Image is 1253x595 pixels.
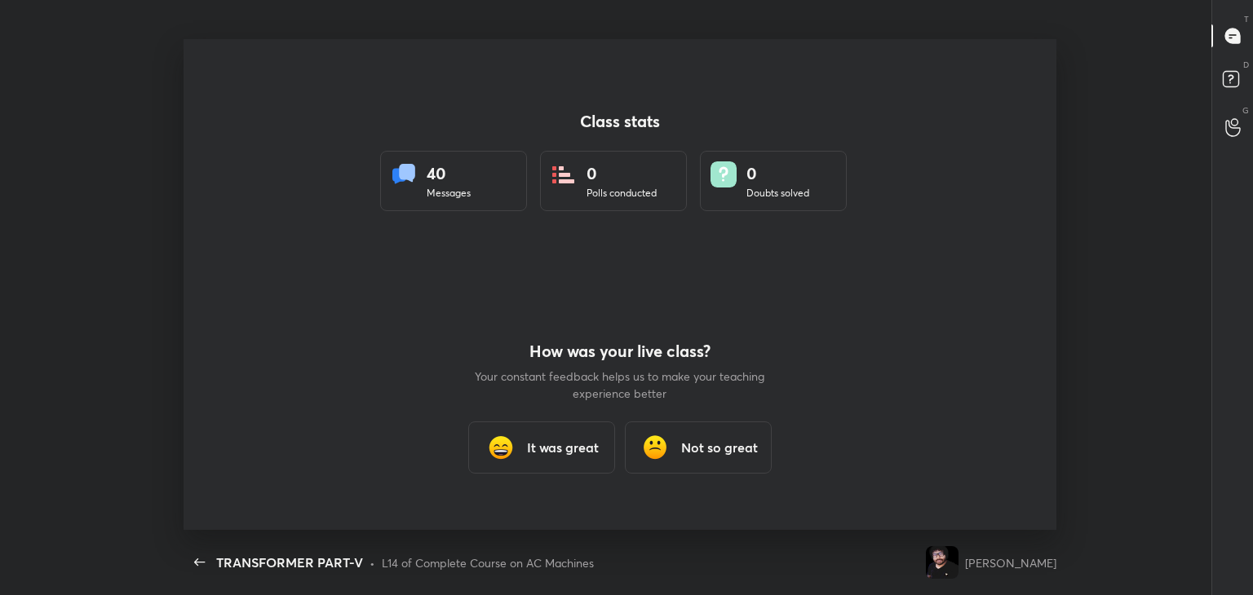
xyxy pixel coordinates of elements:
p: D [1243,59,1249,71]
img: statsMessages.856aad98.svg [391,161,417,187]
div: Polls conducted [587,186,657,201]
div: TRANSFORMER PART-V [216,553,363,572]
h4: How was your live class? [473,342,767,361]
p: T [1244,13,1249,25]
div: [PERSON_NAME] [965,554,1056,571]
div: 0 [746,161,809,186]
div: Messages [427,186,471,201]
div: 40 [427,161,471,186]
div: 0 [587,161,657,186]
div: Doubts solved [746,186,809,201]
h3: It was great [527,438,599,457]
h4: Class stats [380,112,860,131]
img: doubts.8a449be9.svg [711,161,737,187]
img: 5ced908ece4343448b4c182ab94390f6.jpg [926,546,959,579]
div: L14 of Complete Course on AC Machines [382,554,594,571]
p: Your constant feedback helps us to make your teaching experience better [473,368,767,402]
img: frowning_face_cmp.gif [639,431,671,464]
p: G [1242,104,1249,117]
img: statsPoll.b571884d.svg [551,161,577,187]
img: grinning_face_with_smiling_eyes_cmp.gif [485,431,517,464]
div: • [370,554,375,571]
h3: Not so great [681,438,758,457]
